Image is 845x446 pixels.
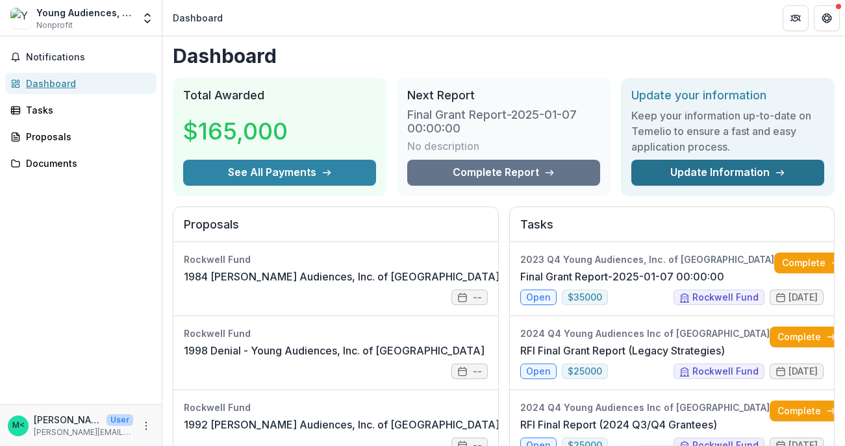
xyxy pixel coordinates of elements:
div: Documents [26,156,146,170]
img: Young Audiences, Inc. of Houston [10,8,31,29]
a: Complete Report [407,160,600,186]
div: Mary Curry Metenbrink <mary@yahouston.org> [12,421,25,430]
div: Dashboard [173,11,223,25]
a: 1992 [PERSON_NAME] Audiences, Inc. of [GEOGRAPHIC_DATA] [184,417,499,432]
p: [PERSON_NAME][EMAIL_ADDRESS][DOMAIN_NAME] [34,427,133,438]
nav: breadcrumb [168,8,228,27]
button: Open entity switcher [138,5,157,31]
a: Documents [5,153,157,174]
div: Dashboard [26,77,146,90]
a: Proposals [5,126,157,147]
p: User [107,414,133,426]
a: Update Information [631,160,824,186]
h2: Update your information [631,88,824,103]
p: No description [407,138,479,154]
h2: Next Report [407,88,600,103]
span: Notifications [26,52,151,63]
h1: Dashboard [173,44,835,68]
a: Tasks [5,99,157,121]
button: Notifications [5,47,157,68]
p: [PERSON_NAME] Metenbrink <[PERSON_NAME][EMAIL_ADDRESS][DOMAIN_NAME]> [34,413,101,427]
a: RFI Final Grant Report (Legacy Strategies) [520,343,725,358]
a: 1998 Denial - Young Audiences, Inc. of [GEOGRAPHIC_DATA] [184,343,485,358]
a: RFI Final Report (2024 Q3/Q4 Grantees) [520,417,717,432]
button: Get Help [814,5,840,31]
button: More [138,418,154,434]
h2: Tasks [520,217,824,242]
a: Complete [770,327,844,347]
div: Proposals [26,130,146,143]
button: Partners [783,5,809,31]
button: See All Payments [183,160,376,186]
a: Dashboard [5,73,157,94]
a: Final Grant Report-2025-01-07 00:00:00 [520,269,724,284]
h2: Total Awarded [183,88,376,103]
h3: $165,000 [183,114,288,149]
div: Tasks [26,103,146,117]
h3: Keep your information up-to-date on Temelio to ensure a fast and easy application process. [631,108,824,155]
h2: Proposals [184,217,488,242]
div: Young Audiences, Inc. of [GEOGRAPHIC_DATA] [36,6,133,19]
a: 1984 [PERSON_NAME] Audiences, Inc. of [GEOGRAPHIC_DATA] [184,269,499,284]
a: Complete [770,401,844,421]
span: Nonprofit [36,19,73,31]
h3: Final Grant Report-2025-01-07 00:00:00 [407,108,600,136]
